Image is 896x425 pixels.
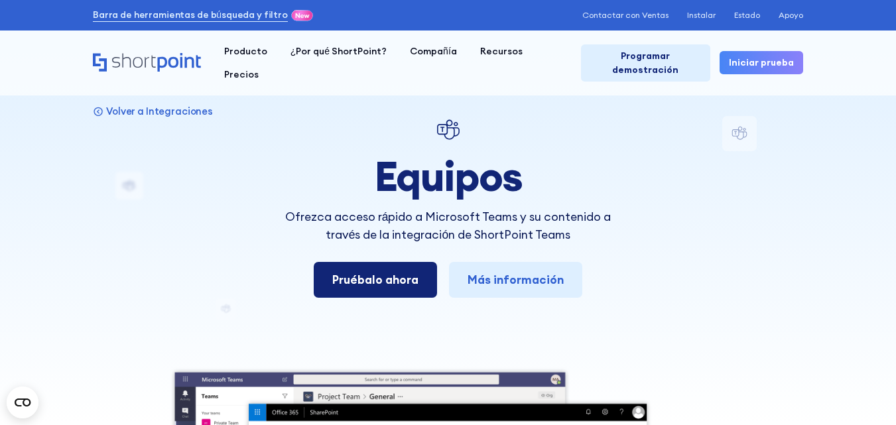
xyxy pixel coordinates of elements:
[449,262,582,298] a: Más información
[468,272,564,287] font: Más información
[830,361,896,425] iframe: Chat Widget
[7,387,38,418] button: Open CMP widget
[93,105,213,117] a: Volver a Integraciones
[285,209,611,241] font: Ofrezca acceso rápido a Microsoft Teams y su contenido a través de la integración de ShortPoint T...
[687,11,716,20] a: Instalar
[212,63,270,86] a: Precios
[734,11,760,20] a: Estado
[410,45,457,57] font: Compañía
[374,149,523,202] font: Equipos
[399,40,469,63] a: Compañía
[729,56,794,68] font: Iniciar prueba
[581,44,710,82] a: Programar demostración
[290,45,387,57] font: ¿Por qué ShortPoint?
[582,11,669,20] a: Contactar con Ventas
[93,53,201,73] a: Hogar
[468,40,534,63] a: Recursos
[314,262,437,298] a: Pruébalo ahora
[224,68,259,80] font: Precios
[279,40,398,63] a: ¿Por qué ShortPoint?
[93,8,288,22] a: Barra de herramientas de búsqueda y filtro
[332,272,418,287] font: Pruébalo ahora
[830,361,896,425] div: Widget de chat
[734,10,760,20] font: Estado
[434,116,462,144] img: Equipos
[106,105,213,117] font: Volver a Integraciones
[582,10,669,20] font: Contactar con Ventas
[612,50,678,76] font: Programar demostración
[212,40,279,63] a: Producto
[480,45,523,57] font: Recursos
[779,11,803,20] a: Apoyo
[687,10,716,20] font: Instalar
[779,10,803,20] font: Apoyo
[720,51,803,74] a: Iniciar prueba
[93,9,288,21] font: Barra de herramientas de búsqueda y filtro
[224,45,267,57] font: Producto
